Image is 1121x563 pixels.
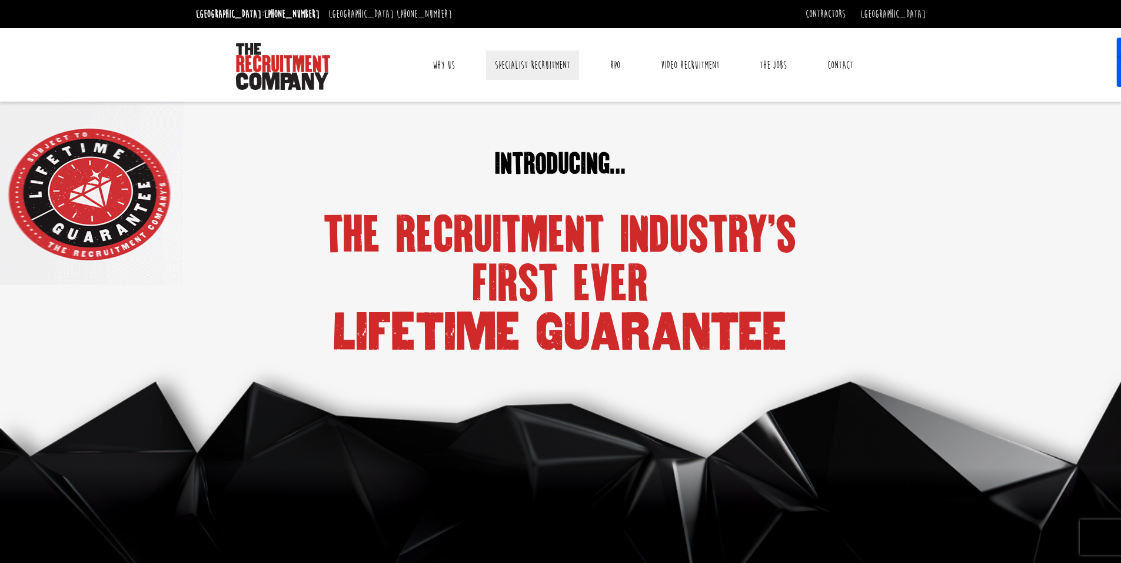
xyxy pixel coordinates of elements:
[806,8,846,21] a: Contractors
[601,51,629,80] a: RPO
[860,8,926,21] a: [GEOGRAPHIC_DATA]
[322,210,799,357] h1: the recruitment industry's first ever LIFETIME GUARANTEE
[751,51,796,80] a: The Jobs
[193,5,322,24] li: [GEOGRAPHIC_DATA]:
[652,51,729,80] a: Video Recruitment
[236,43,330,90] img: The Recruitment Company
[819,51,862,80] a: Contact
[486,51,579,80] a: Specialist Recruitment
[424,51,464,80] a: Why Us
[325,5,455,24] li: [GEOGRAPHIC_DATA]:
[397,8,452,21] a: [PHONE_NUMBER]
[264,8,320,21] a: [PHONE_NUMBER]
[495,148,626,180] span: introducing…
